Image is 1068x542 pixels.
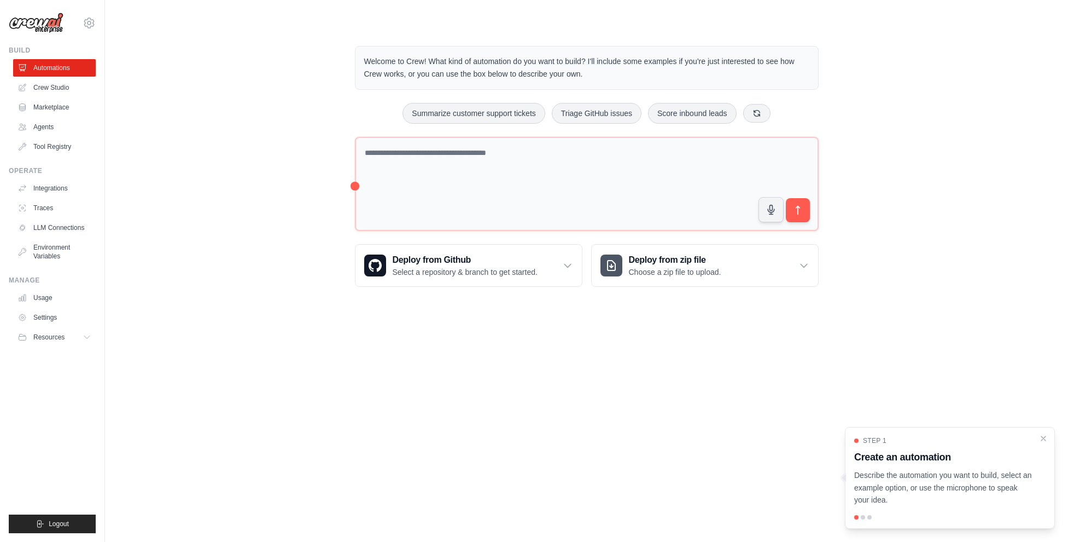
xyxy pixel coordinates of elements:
img: Logo [9,13,63,33]
button: Score inbound leads [648,103,737,124]
span: Step 1 [863,436,886,445]
button: Logout [9,515,96,533]
a: Usage [13,289,96,307]
a: Automations [13,59,96,77]
p: Describe the automation you want to build, select an example option, or use the microphone to spe... [854,469,1032,506]
a: LLM Connections [13,219,96,237]
a: Environment Variables [13,239,96,265]
a: Tool Registry [13,138,96,155]
button: Summarize customer support tickets [402,103,545,124]
div: Operate [9,166,96,175]
button: Triage GitHub issues [552,103,641,124]
p: Choose a zip file to upload. [629,267,721,278]
p: Select a repository & branch to get started. [393,267,538,278]
button: Resources [13,328,96,346]
div: Build [9,46,96,55]
a: Agents [13,118,96,136]
span: Logout [49,520,69,528]
a: Traces [13,199,96,217]
button: Close walkthrough [1039,434,1048,443]
h3: Create an automation [854,449,1032,465]
h3: Deploy from Github [393,253,538,267]
a: Crew Studio [13,79,96,96]
a: Integrations [13,180,96,197]
p: Welcome to Crew! What kind of automation do you want to build? I'll include some examples if you'... [364,55,809,80]
h3: Deploy from zip file [629,253,721,267]
a: Marketplace [13,99,96,116]
div: Manage [9,276,96,285]
span: Resources [33,333,65,342]
a: Settings [13,309,96,326]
